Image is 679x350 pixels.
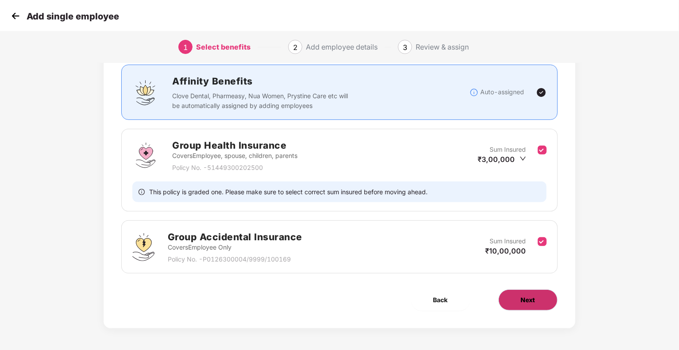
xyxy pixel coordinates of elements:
[172,91,351,111] p: Clove Dental, Pharmeasy, Nua Women, Prystine Care etc will be automatically assigned by adding em...
[470,88,478,97] img: svg+xml;base64,PHN2ZyBpZD0iSW5mb18tXzMyeDMyIiBkYXRhLW5hbWU9IkluZm8gLSAzMngzMiIgeG1sbnM9Imh0dHA6Ly...
[172,151,297,161] p: Covers Employee, spouse, children, parents
[172,163,297,173] p: Policy No. - 51449300202500
[293,43,297,52] span: 2
[486,246,526,255] span: ₹10,00,000
[416,40,469,54] div: Review & assign
[168,230,302,244] h2: Group Accidental Insurance
[132,79,159,106] img: svg+xml;base64,PHN2ZyBpZD0iQWZmaW5pdHlfQmVuZWZpdHMiIGRhdGEtbmFtZT0iQWZmaW5pdHkgQmVuZWZpdHMiIHhtbG...
[9,9,22,23] img: svg+xml;base64,PHN2ZyB4bWxucz0iaHR0cDovL3d3dy53My5vcmcvMjAwMC9zdmciIHdpZHRoPSIzMCIgaGVpZ2h0PSIzMC...
[490,236,526,246] p: Sum Insured
[478,154,526,164] div: ₹3,00,000
[520,155,526,162] span: down
[481,87,525,97] p: Auto-assigned
[183,43,188,52] span: 1
[536,87,547,98] img: svg+xml;base64,PHN2ZyBpZD0iVGljay0yNHgyNCIgeG1sbnM9Imh0dHA6Ly93d3cudzMub3JnLzIwMDAvc3ZnIiB3aWR0aD...
[411,289,470,311] button: Back
[403,43,407,52] span: 3
[149,188,428,196] span: This policy is graded one. Please make sure to select correct sum insured before moving ahead.
[168,242,302,252] p: Covers Employee Only
[306,40,378,54] div: Add employee details
[139,188,145,196] span: info-circle
[498,289,558,311] button: Next
[196,40,251,54] div: Select benefits
[132,233,154,261] img: svg+xml;base64,PHN2ZyB4bWxucz0iaHR0cDovL3d3dy53My5vcmcvMjAwMC9zdmciIHdpZHRoPSI0OS4zMjEiIGhlaWdodD...
[168,254,302,264] p: Policy No. - P0126300004/9999/100169
[521,295,535,305] span: Next
[433,295,448,305] span: Back
[490,145,526,154] p: Sum Insured
[172,74,469,88] h2: Affinity Benefits
[172,138,297,153] h2: Group Health Insurance
[132,142,159,169] img: svg+xml;base64,PHN2ZyBpZD0iR3JvdXBfSGVhbHRoX0luc3VyYW5jZSIgZGF0YS1uYW1lPSJHcm91cCBIZWFsdGggSW5zdX...
[27,11,119,22] p: Add single employee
